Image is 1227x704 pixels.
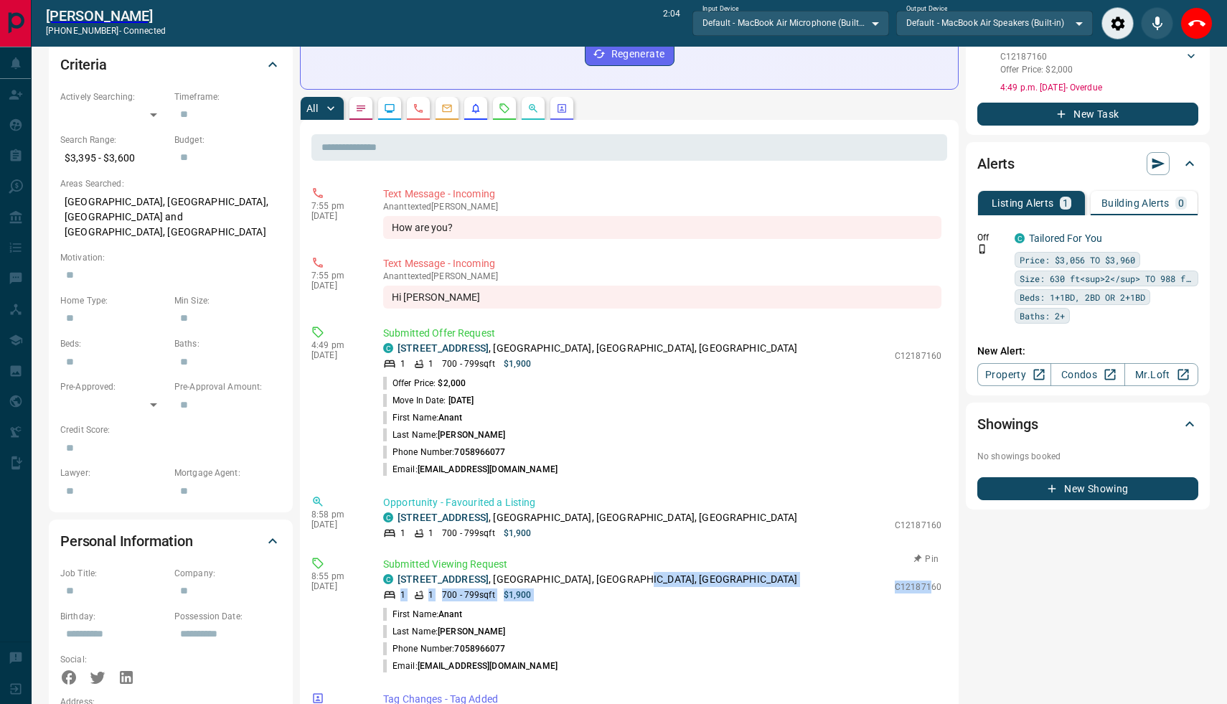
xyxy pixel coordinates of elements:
span: Price: $3,056 TO $3,960 [1020,253,1135,267]
p: 1 [400,588,405,601]
a: [STREET_ADDRESS] [398,573,489,585]
p: Home Type: [60,294,167,307]
p: 4:49 p.m. [DATE] - Overdue [1000,81,1198,94]
p: 1 [428,588,433,601]
svg: Requests [499,103,510,114]
p: 7:55 pm [311,201,362,211]
span: [EMAIL_ADDRESS][DOMAIN_NAME] [418,464,558,474]
p: Possession Date: [174,610,281,623]
span: Size: 630 ft<sup>2</sup> TO 988 ft<sup>2</sup> [1020,271,1193,286]
p: 1 [1063,198,1068,208]
p: Offer Price: $2,000 [1000,63,1073,76]
span: Baths: 2+ [1020,309,1065,323]
svg: Agent Actions [556,103,568,114]
div: How are you? [383,216,941,239]
p: Phone Number: [383,642,506,655]
p: 1 [428,357,433,370]
div: condos.ca [383,574,393,584]
p: 2:04 [663,7,680,39]
p: Anant texted [PERSON_NAME] [383,271,941,281]
a: [STREET_ADDRESS] [398,342,489,354]
p: $1,900 [504,527,532,540]
p: Off [977,231,1006,244]
p: 700 - 799 sqft [442,527,494,540]
p: Baths: [174,337,281,350]
p: Anant texted [PERSON_NAME] [383,202,941,212]
p: Email: [383,463,558,476]
p: Job Title: [60,567,167,580]
p: C12187160 [895,581,941,593]
p: 0 [1178,198,1184,208]
p: Budget: [174,133,281,146]
div: End Call [1180,7,1213,39]
div: Criteria [60,47,281,82]
p: 1 [428,527,433,540]
a: [PERSON_NAME] [46,7,166,24]
p: Email: [383,660,558,672]
svg: Push Notification Only [977,244,987,254]
p: Motivation: [60,251,281,264]
h2: Criteria [60,53,107,76]
div: C12187160Offer Price: $2,000 [1000,47,1198,79]
p: Submitted Viewing Request [383,557,941,572]
p: C12187160 [895,349,941,362]
label: Output Device [906,4,947,14]
div: condos.ca [383,512,393,522]
div: Personal Information [60,524,281,558]
p: Pre-Approval Amount: [174,380,281,393]
p: [DATE] [311,581,362,591]
p: 700 - 799 sqft [442,357,494,370]
p: C12187160 [1000,50,1073,63]
p: 8:58 pm [311,510,362,520]
button: Pin [906,553,947,565]
p: [DATE] [311,211,362,221]
div: Mute [1141,7,1173,39]
p: $1,900 [504,588,532,601]
p: C12187160 [895,519,941,532]
p: Birthday: [60,610,167,623]
span: [DATE] [448,395,474,405]
svg: Lead Browsing Activity [384,103,395,114]
p: $1,900 [504,357,532,370]
svg: Calls [413,103,424,114]
p: Min Size: [174,294,281,307]
p: Social: [60,653,167,666]
p: All [306,103,318,113]
span: $2,000 [438,378,466,388]
p: , [GEOGRAPHIC_DATA], [GEOGRAPHIC_DATA], [GEOGRAPHIC_DATA] [398,510,798,525]
p: Opportunity - Favourited a Listing [383,495,941,510]
div: Hi [PERSON_NAME] [383,286,941,309]
p: 8:55 pm [311,571,362,581]
span: Anant [438,609,462,619]
p: Areas Searched: [60,177,281,190]
p: [DATE] [311,350,362,360]
p: Last Name: [383,625,506,638]
div: condos.ca [383,343,393,353]
p: Move In Date: [383,394,474,407]
p: Text Message - Incoming [383,256,941,271]
div: Default - MacBook Air Microphone (Built-in) [692,11,889,35]
p: Mortgage Agent: [174,466,281,479]
span: Anant [438,413,462,423]
p: Actively Searching: [60,90,167,103]
a: Condos [1050,363,1124,386]
div: condos.ca [1015,233,1025,243]
div: Showings [977,407,1198,441]
p: $3,395 - $3,600 [60,146,167,170]
label: Input Device [702,4,739,14]
span: [EMAIL_ADDRESS][DOMAIN_NAME] [418,661,558,671]
p: [DATE] [311,281,362,291]
p: Beds: [60,337,167,350]
p: Pre-Approved: [60,380,167,393]
p: [DATE] [311,520,362,530]
p: Company: [174,567,281,580]
span: 7058966077 [454,447,505,457]
p: [PHONE_NUMBER] - [46,24,166,37]
div: Default - MacBook Air Speakers (Built-in) [896,11,1093,35]
p: 4:49 pm [311,340,362,350]
p: Text Message - Incoming [383,187,941,202]
p: 7:55 pm [311,271,362,281]
p: , [GEOGRAPHIC_DATA], [GEOGRAPHIC_DATA], [GEOGRAPHIC_DATA] [398,341,798,356]
p: Last Name: [383,428,506,441]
